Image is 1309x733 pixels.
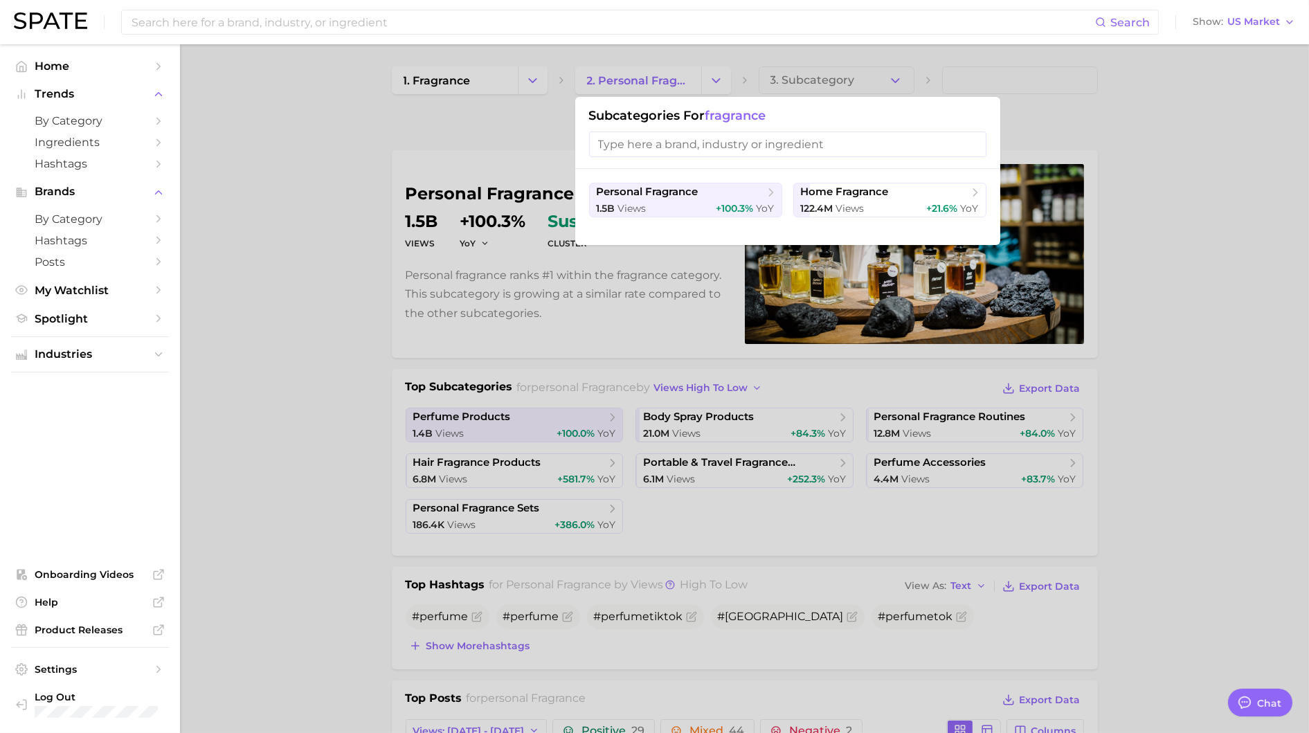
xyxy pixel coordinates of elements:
span: Spotlight [35,312,145,325]
span: by Category [35,114,145,127]
span: fragrance [705,108,766,123]
a: Home [11,55,169,77]
a: Hashtags [11,153,169,174]
span: US Market [1227,18,1280,26]
button: Industries [11,344,169,365]
span: home fragrance [801,185,889,199]
a: Ingredients [11,132,169,153]
span: Brands [35,185,145,198]
a: Settings [11,659,169,680]
a: Help [11,592,169,613]
span: +21.6% [927,202,958,215]
button: ShowUS Market [1189,13,1299,31]
input: Search here for a brand, industry, or ingredient [130,10,1095,34]
span: views [618,202,647,215]
span: Hashtags [35,157,145,170]
img: SPATE [14,12,87,29]
a: Posts [11,251,169,273]
a: by Category [11,208,169,230]
h1: Subcategories for [589,108,986,123]
a: Hashtags [11,230,169,251]
span: YoY [757,202,775,215]
span: Product Releases [35,624,145,636]
span: views [836,202,865,215]
span: YoY [961,202,979,215]
a: Log out. Currently logged in with e-mail kerianne.adler@unilever.com. [11,687,169,722]
span: Help [35,596,145,608]
span: Ingredients [35,136,145,149]
a: Spotlight [11,308,169,329]
span: by Category [35,212,145,226]
a: My Watchlist [11,280,169,301]
span: Show [1193,18,1223,26]
button: home fragrance122.4m views+21.6% YoY [793,183,986,217]
a: by Category [11,110,169,132]
a: Onboarding Videos [11,564,169,585]
button: personal fragrance1.5b views+100.3% YoY [589,183,782,217]
span: My Watchlist [35,284,145,297]
span: Trends [35,88,145,100]
span: Industries [35,348,145,361]
button: Brands [11,181,169,202]
span: personal fragrance [597,185,698,199]
span: 1.5b [597,202,615,215]
span: Log Out [35,691,176,703]
span: Search [1110,16,1150,29]
span: Settings [35,663,145,676]
span: 122.4m [801,202,833,215]
input: Type here a brand, industry or ingredient [589,132,986,157]
button: Trends [11,84,169,105]
span: Hashtags [35,234,145,247]
span: +100.3% [716,202,754,215]
span: Onboarding Videos [35,568,145,581]
span: Home [35,60,145,73]
a: Product Releases [11,619,169,640]
span: Posts [35,255,145,269]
